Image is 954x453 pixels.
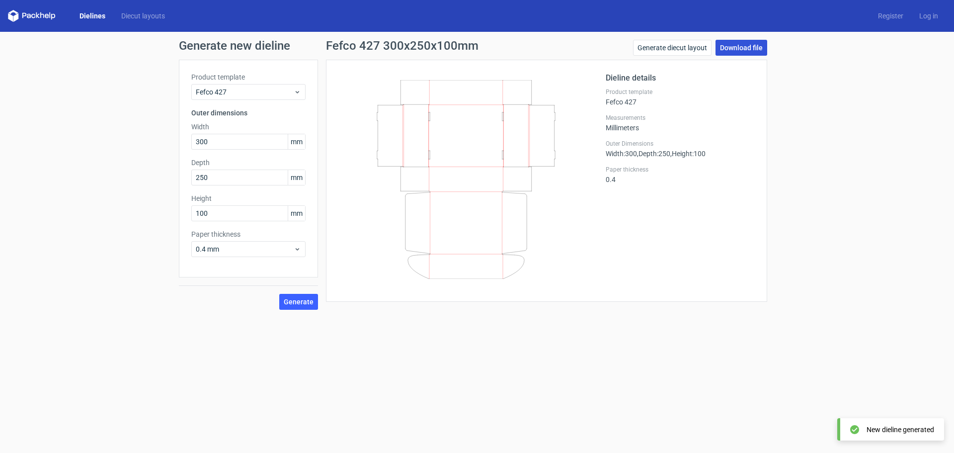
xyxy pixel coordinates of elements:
[606,88,755,96] label: Product template
[606,114,755,122] label: Measurements
[288,206,305,221] span: mm
[288,170,305,185] span: mm
[606,166,755,174] label: Paper thickness
[870,11,911,21] a: Register
[279,294,318,310] button: Generate
[191,229,306,239] label: Paper thickness
[191,193,306,203] label: Height
[637,150,670,158] span: , Depth : 250
[179,40,775,52] h1: Generate new dieline
[326,40,478,52] h1: Fefco 427 300x250x100mm
[196,87,294,97] span: Fefco 427
[670,150,706,158] span: , Height : 100
[911,11,946,21] a: Log in
[606,166,755,183] div: 0.4
[606,72,755,84] h2: Dieline details
[196,244,294,254] span: 0.4 mm
[284,298,314,305] span: Generate
[191,122,306,132] label: Width
[867,425,934,435] div: New dieline generated
[606,114,755,132] div: Millimeters
[191,158,306,168] label: Depth
[72,11,113,21] a: Dielines
[633,40,712,56] a: Generate diecut layout
[606,88,755,106] div: Fefco 427
[606,140,755,148] label: Outer Dimensions
[288,134,305,149] span: mm
[191,108,306,118] h3: Outer dimensions
[715,40,767,56] a: Download file
[191,72,306,82] label: Product template
[606,150,637,158] span: Width : 300
[113,11,173,21] a: Diecut layouts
